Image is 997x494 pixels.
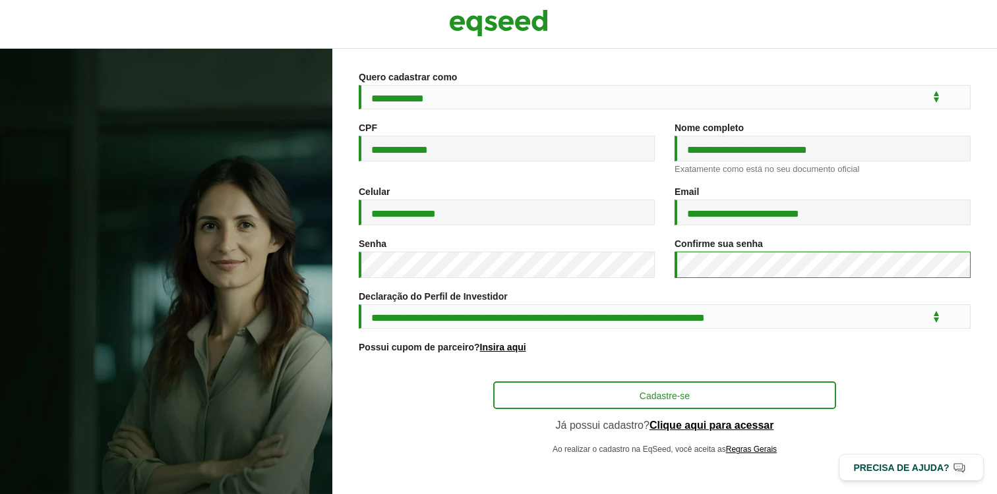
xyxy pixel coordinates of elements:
[675,239,763,248] label: Confirme sua senha
[675,165,971,173] div: Exatamente como está no seu documento oficial
[449,7,548,40] img: EqSeed Logo
[359,292,508,301] label: Declaração do Perfil de Investidor
[359,239,386,248] label: Senha
[493,381,836,409] button: Cadastre-se
[359,343,526,352] label: Possui cupom de parceiro?
[675,123,744,132] label: Nome completo
[480,343,526,352] a: Insira aqui
[359,72,457,82] label: Quero cadastrar como
[493,445,836,454] p: Ao realizar o cadastro na EqSeed, você aceita as
[675,187,699,196] label: Email
[726,445,777,453] a: Regras Gerais
[650,420,774,431] a: Clique aqui para acessar
[493,419,836,431] p: Já possui cadastro?
[359,123,377,132] label: CPF
[359,187,390,196] label: Celular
